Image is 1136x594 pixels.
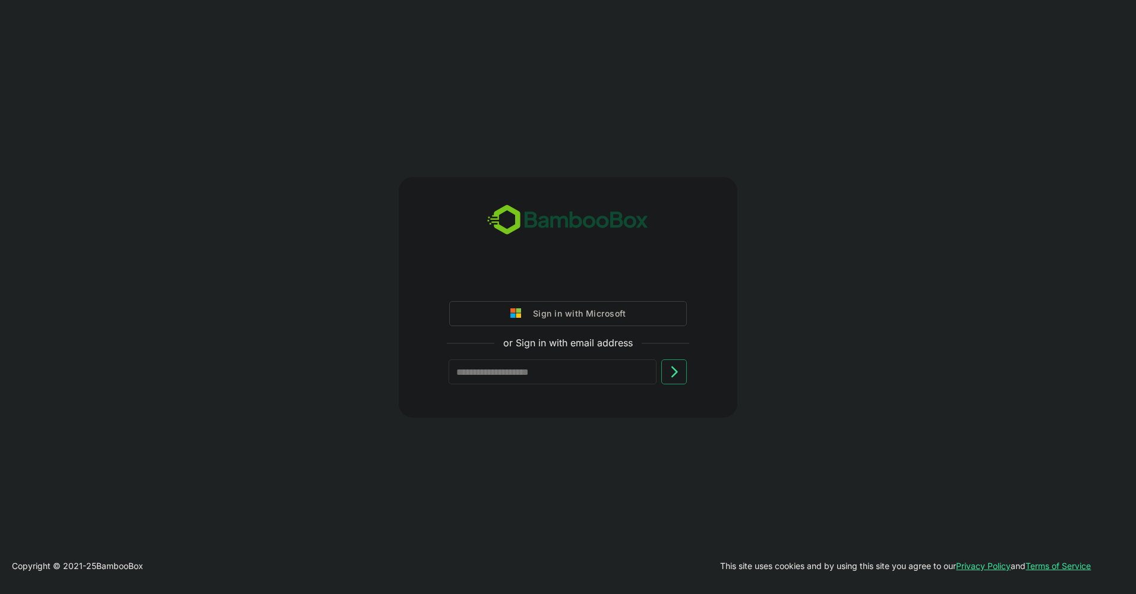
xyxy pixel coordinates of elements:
[1025,561,1091,571] a: Terms of Service
[527,306,626,321] div: Sign in with Microsoft
[449,301,687,326] button: Sign in with Microsoft
[12,559,143,573] p: Copyright © 2021- 25 BambooBox
[720,559,1091,573] p: This site uses cookies and by using this site you agree to our and
[503,336,633,350] p: or Sign in with email address
[510,308,527,319] img: google
[481,201,655,240] img: bamboobox
[956,561,1011,571] a: Privacy Policy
